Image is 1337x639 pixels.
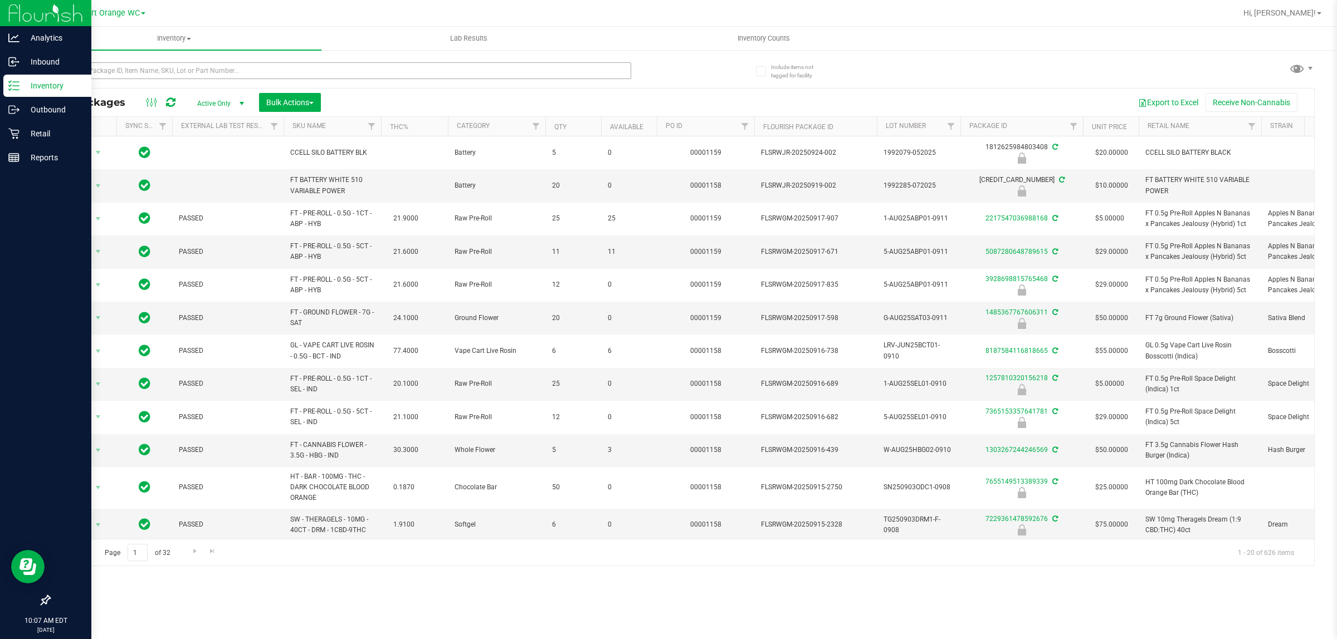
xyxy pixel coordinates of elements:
span: 21.6000 [388,244,424,260]
span: 5-AUG25ABP01-0911 [884,247,954,257]
span: PASSED [179,482,277,493]
a: Package ID [969,122,1007,130]
a: 00001159 [690,248,721,255]
span: HT - BAR - 100MG - THC - DARK CHOCOLATE BLOOD ORANGE [290,471,374,504]
span: In Sync [139,517,150,532]
span: In Sync [139,343,150,358]
span: FT 0.5g Pre-Roll Apples N Bananas x Pancakes Jealousy (Hybrid) 5ct [1145,274,1255,296]
span: select [91,409,105,425]
span: FT 0.5g Pre-Roll Space Delight (Indica) 5ct [1145,406,1255,427]
span: 0 [608,180,650,191]
a: 7365153357641781 [985,407,1048,415]
input: Search Package ID, Item Name, SKU, Lot or Part Number... [49,62,631,79]
span: select [91,277,105,293]
a: Qty [554,123,567,131]
a: Filter [527,117,545,136]
div: Newly Received [959,284,1085,296]
a: Filter [363,117,381,136]
a: 1303267244246569 [985,446,1048,454]
span: In Sync [139,479,150,495]
a: 00001158 [690,413,721,421]
p: Outbound [19,103,86,116]
span: In Sync [139,178,150,193]
span: 1.9100 [388,517,420,533]
span: Ground Flower [455,313,539,323]
span: PASSED [179,313,277,323]
span: $55.00000 [1090,343,1134,359]
p: [DATE] [5,626,86,634]
span: FT - PRE-ROLL - 0.5G - 1CT - ABP - HYB [290,208,374,229]
span: 0.1870 [388,479,420,495]
span: 21.9000 [388,210,424,227]
div: 1812625984803408 [959,142,1085,164]
span: HT 100mg Dark Chocolate Blood Orange Bar (THC) [1145,477,1255,498]
a: External Lab Test Result [181,122,269,130]
span: GL 0.5g Vape Cart Live Rosin Bosscotti (Indica) [1145,340,1255,361]
span: Whole Flower [455,445,539,455]
p: Inventory [19,79,86,92]
span: Sync from Compliance System [1051,515,1058,523]
span: select [91,244,105,259]
span: $29.00000 [1090,244,1134,260]
a: 00001158 [690,446,721,454]
div: Newly Received [959,417,1085,428]
span: FLSRWGM-20250916-682 [761,412,870,422]
span: $29.00000 [1090,409,1134,425]
p: Inbound [19,55,86,68]
span: 5-AUG25SEL01-0910 [884,412,954,422]
span: FLSRWJR-20250924-002 [761,148,870,158]
span: 11 [552,247,594,257]
span: Sync from Compliance System [1051,478,1058,485]
span: FLSRWGM-20250915-2750 [761,482,870,493]
span: Raw Pre-Roll [455,379,539,389]
span: select [91,178,105,194]
span: FT BATTERY WHITE 510 VARIABLE POWER [290,175,374,196]
span: In Sync [139,409,150,425]
span: Lab Results [435,33,502,43]
span: FT - CANNABIS FLOWER - 3.5G - HBG - IND [290,440,374,461]
span: FLSRWGM-20250917-671 [761,247,870,257]
span: 21.6000 [388,277,424,293]
span: PASSED [179,445,277,455]
span: SW 10mg Theragels Dream (1:9 CBD:THC) 40ct [1145,514,1255,535]
span: 6 [552,519,594,530]
a: PO ID [666,122,682,130]
span: Sync from Compliance System [1051,374,1058,382]
span: $50.00000 [1090,310,1134,326]
span: Inventory Counts [723,33,805,43]
a: 7229361478592676 [985,515,1048,523]
span: Port Orange WC [82,8,140,18]
span: 0 [608,148,650,158]
button: Export to Excel [1131,93,1206,112]
span: 20.1000 [388,376,424,392]
inline-svg: Inventory [8,80,19,91]
span: select [91,480,105,495]
span: Hi, [PERSON_NAME]! [1243,8,1316,17]
inline-svg: Inbound [8,56,19,67]
a: Available [610,123,643,131]
a: Lot Number [886,122,926,130]
a: Filter [1065,117,1083,136]
span: 6 [608,346,650,356]
span: FT - GROUND FLOWER - 7G - SAT [290,307,374,328]
span: 50 [552,482,594,493]
span: Sync from Compliance System [1057,176,1065,184]
a: Filter [942,117,960,136]
a: 00001158 [690,347,721,355]
a: Filter [736,117,754,136]
span: 1 - 20 of 626 items [1229,544,1303,561]
a: Inventory [27,27,321,50]
a: SKU Name [292,122,326,130]
span: Battery [455,148,539,158]
span: 0 [608,482,650,493]
p: 10:07 AM EDT [5,616,86,626]
span: 25 [608,213,650,224]
span: FT BATTERY WHITE 510 VARIABLE POWER [1145,175,1255,196]
span: $20.00000 [1090,145,1134,161]
span: 24.1000 [388,310,424,326]
div: Launch Hold [959,487,1085,498]
span: 30.3000 [388,442,424,458]
span: $5.00000 [1090,210,1130,227]
a: THC% [390,123,408,131]
span: $75.00000 [1090,517,1134,533]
